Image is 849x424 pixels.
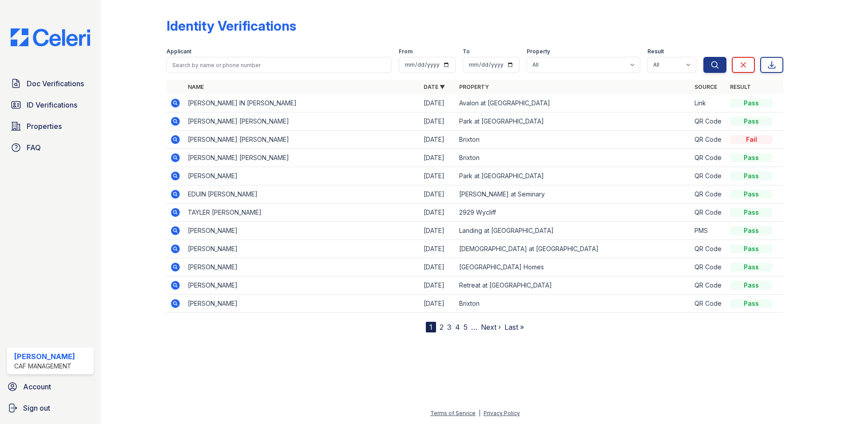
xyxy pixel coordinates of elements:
[730,226,773,235] div: Pass
[456,185,691,204] td: [PERSON_NAME] at Seminary
[184,276,420,295] td: [PERSON_NAME]
[456,222,691,240] td: Landing at [GEOGRAPHIC_DATA]
[456,149,691,167] td: Brixton
[456,131,691,149] td: Brixton
[420,149,456,167] td: [DATE]
[27,142,41,153] span: FAQ
[420,131,456,149] td: [DATE]
[184,131,420,149] td: [PERSON_NAME] [PERSON_NAME]
[420,258,456,276] td: [DATE]
[430,410,476,416] a: Terms of Service
[456,167,691,185] td: Park at [GEOGRAPHIC_DATA]
[691,204,726,222] td: QR Code
[184,240,420,258] td: [PERSON_NAME]
[730,153,773,162] div: Pass
[7,117,94,135] a: Properties
[691,185,726,204] td: QR Code
[730,84,751,90] a: Result
[184,112,420,131] td: [PERSON_NAME] [PERSON_NAME]
[420,240,456,258] td: [DATE]
[420,204,456,222] td: [DATE]
[691,112,726,131] td: QR Code
[167,18,296,34] div: Identity Verifications
[184,204,420,222] td: TAYLER [PERSON_NAME]
[420,295,456,313] td: [DATE]
[730,299,773,308] div: Pass
[484,410,520,416] a: Privacy Policy
[471,322,477,332] span: …
[455,323,460,332] a: 4
[399,48,413,55] label: From
[4,28,97,46] img: CE_Logo_Blue-a8612792a0a2168367f1c8372b55b34899dd931a85d93a1a3d3e32e68fde9ad4.png
[424,84,445,90] a: Date ▼
[420,94,456,112] td: [DATE]
[4,378,97,396] a: Account
[184,185,420,204] td: EDUIN [PERSON_NAME]
[694,84,717,90] a: Source
[456,112,691,131] td: Park at [GEOGRAPHIC_DATA]
[730,263,773,272] div: Pass
[184,167,420,185] td: [PERSON_NAME]
[691,295,726,313] td: QR Code
[184,222,420,240] td: [PERSON_NAME]
[730,172,773,180] div: Pass
[504,323,524,332] a: Last »
[456,295,691,313] td: Brixton
[27,100,77,110] span: ID Verifications
[14,351,75,362] div: [PERSON_NAME]
[188,84,204,90] a: Name
[420,167,456,185] td: [DATE]
[426,322,436,332] div: 1
[481,323,501,332] a: Next ›
[23,381,51,392] span: Account
[647,48,664,55] label: Result
[184,149,420,167] td: [PERSON_NAME] [PERSON_NAME]
[167,48,191,55] label: Applicant
[23,403,50,413] span: Sign out
[479,410,480,416] div: |
[420,185,456,204] td: [DATE]
[420,276,456,295] td: [DATE]
[527,48,550,55] label: Property
[691,131,726,149] td: QR Code
[691,222,726,240] td: PMS
[456,276,691,295] td: Retreat at [GEOGRAPHIC_DATA]
[730,135,773,144] div: Fail
[691,240,726,258] td: QR Code
[463,48,470,55] label: To
[459,84,489,90] a: Property
[730,208,773,217] div: Pass
[730,117,773,126] div: Pass
[691,167,726,185] td: QR Code
[691,276,726,295] td: QR Code
[730,99,773,108] div: Pass
[456,204,691,222] td: 2929 Wycliff
[691,258,726,276] td: QR Code
[730,281,773,290] div: Pass
[440,323,444,332] a: 2
[184,295,420,313] td: [PERSON_NAME]
[167,57,392,73] input: Search by name or phone number
[184,94,420,112] td: [PERSON_NAME] IN [PERSON_NAME]
[4,399,97,417] a: Sign out
[7,139,94,156] a: FAQ
[691,149,726,167] td: QR Code
[7,75,94,92] a: Doc Verifications
[730,244,773,253] div: Pass
[7,96,94,114] a: ID Verifications
[456,258,691,276] td: [GEOGRAPHIC_DATA] Homes
[420,112,456,131] td: [DATE]
[420,222,456,240] td: [DATE]
[447,323,452,332] a: 3
[184,258,420,276] td: [PERSON_NAME]
[27,121,62,132] span: Properties
[730,190,773,199] div: Pass
[14,362,75,371] div: CAF Management
[464,323,468,332] a: 5
[27,78,84,89] span: Doc Verifications
[456,94,691,112] td: Avalon at [GEOGRAPHIC_DATA]
[456,240,691,258] td: [DEMOGRAPHIC_DATA] at [GEOGRAPHIC_DATA]
[691,94,726,112] td: Link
